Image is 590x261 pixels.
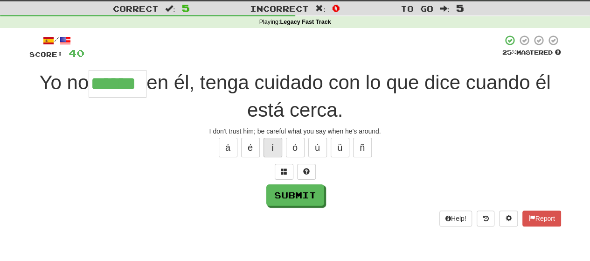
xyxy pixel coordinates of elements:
button: é [241,138,260,157]
span: Yo no [39,71,89,93]
button: Submit [266,184,324,206]
span: To go [400,4,433,13]
span: : [439,5,450,13]
div: / [29,35,84,46]
button: Single letter hint - you only get 1 per sentence and score half the points! alt+h [297,164,316,180]
button: Round history (alt+y) [477,211,494,226]
button: Switch sentence to multiple choice alt+p [275,164,293,180]
span: Correct [113,4,159,13]
button: ú [308,138,327,157]
span: Score: [29,50,63,58]
span: 40 [69,47,84,59]
span: en él, tenga cuidado con lo que dice cuando él está cerca. [146,71,550,121]
span: : [315,5,326,13]
span: 5 [182,2,190,14]
span: 25 % [502,49,516,56]
button: Report [522,211,561,226]
span: Incorrect [250,4,309,13]
span: : [165,5,175,13]
span: 5 [456,2,464,14]
div: Mastered [502,49,561,57]
button: ü [331,138,349,157]
strong: Legacy Fast Track [280,19,331,25]
div: I don't trust him; be careful what you say when he's around. [29,127,561,136]
button: í [264,138,282,157]
button: á [219,138,237,157]
button: ó [286,138,305,157]
span: 0 [332,2,340,14]
button: Help! [439,211,472,226]
button: ñ [353,138,372,157]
